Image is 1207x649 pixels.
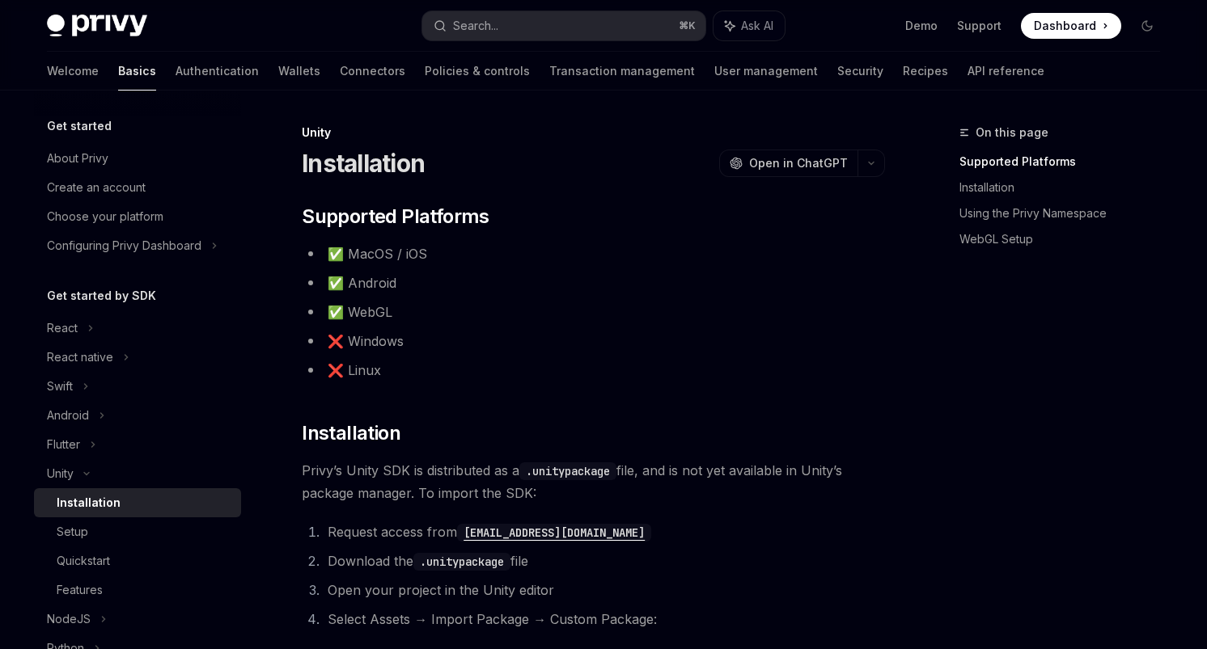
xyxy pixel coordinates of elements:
[302,301,885,323] li: ✅ WebGL
[47,464,74,483] div: Unity
[968,52,1044,91] a: API reference
[413,553,510,571] code: .unitypackage
[422,11,705,40] button: Search...⌘K
[302,359,885,381] li: ❌ Linux
[425,52,530,91] a: Policies & controls
[959,175,1173,200] a: Installation
[47,435,80,454] div: Flutter
[47,178,146,197] div: Create an account
[34,144,241,173] a: About Privy
[47,116,112,136] h5: Get started
[47,286,156,306] h5: Get started by SDK
[47,348,113,367] div: React native
[903,52,948,91] a: Recipes
[57,551,110,571] div: Quickstart
[34,575,241,605] a: Features
[1021,13,1121,39] a: Dashboard
[323,579,885,601] li: Open your project in the Unity editor
[749,155,848,171] span: Open in ChatGPT
[905,18,938,34] a: Demo
[57,580,103,600] div: Features
[323,520,885,543] li: Request access from
[57,493,121,512] div: Installation
[302,330,885,352] li: ❌ Windows
[959,200,1173,226] a: Using the Privy Namespace
[47,406,89,425] div: Android
[302,242,885,265] li: ✅ MacOS / iOS
[47,207,163,226] div: Choose your platform
[1134,13,1160,39] button: Toggle dark mode
[837,52,883,91] a: Security
[719,150,858,177] button: Open in ChatGPT
[176,52,259,91] a: Authentication
[302,420,400,446] span: Installation
[302,124,885,141] div: Unity
[34,202,241,231] a: Choose your platform
[34,488,241,517] a: Installation
[57,522,88,542] div: Setup
[549,52,695,91] a: Transaction management
[959,149,1173,175] a: Supported Platforms
[47,52,99,91] a: Welcome
[47,318,78,338] div: React
[1034,18,1096,34] span: Dashboard
[714,52,818,91] a: User management
[323,550,885,572] li: Download the file
[457,524,651,542] code: [EMAIL_ADDRESS][DOMAIN_NAME]
[714,11,785,40] button: Ask AI
[47,377,73,396] div: Swift
[302,204,489,230] span: Supported Platforms
[302,272,885,294] li: ✅ Android
[957,18,1002,34] a: Support
[47,149,108,168] div: About Privy
[302,149,425,178] h1: Installation
[959,226,1173,252] a: WebGL Setup
[679,19,696,32] span: ⌘ K
[118,52,156,91] a: Basics
[47,609,91,629] div: NodeJS
[34,173,241,202] a: Create an account
[340,52,405,91] a: Connectors
[278,52,320,91] a: Wallets
[519,462,616,480] code: .unitypackage
[47,15,147,37] img: dark logo
[457,524,651,540] a: [EMAIL_ADDRESS][DOMAIN_NAME]
[323,608,885,630] li: Select Assets → Import Package → Custom Package:
[741,18,773,34] span: Ask AI
[453,16,498,36] div: Search...
[976,123,1048,142] span: On this page
[34,517,241,546] a: Setup
[34,546,241,575] a: Quickstart
[302,459,885,504] span: Privy’s Unity SDK is distributed as a file, and is not yet available in Unity’s package manager. ...
[47,236,201,255] div: Configuring Privy Dashboard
